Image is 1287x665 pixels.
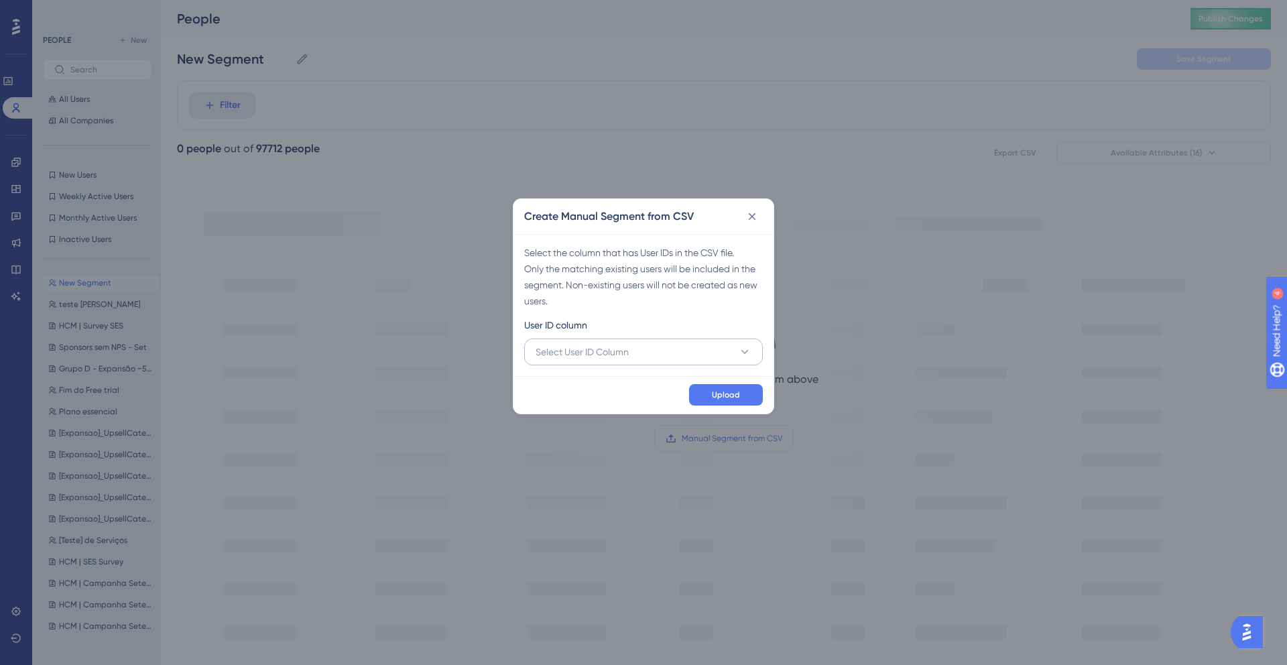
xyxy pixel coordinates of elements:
span: Select User ID Column [536,344,629,360]
div: 4 [93,7,97,17]
span: User ID column [524,317,587,333]
iframe: UserGuiding AI Assistant Launcher [1231,612,1271,652]
h2: Create Manual Segment from CSV [524,208,694,225]
div: Select the column that has User IDs in the CSV file. Only the matching existing users will be inc... [524,245,763,309]
span: Upload [712,389,740,400]
span: Need Help? [32,3,84,19]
